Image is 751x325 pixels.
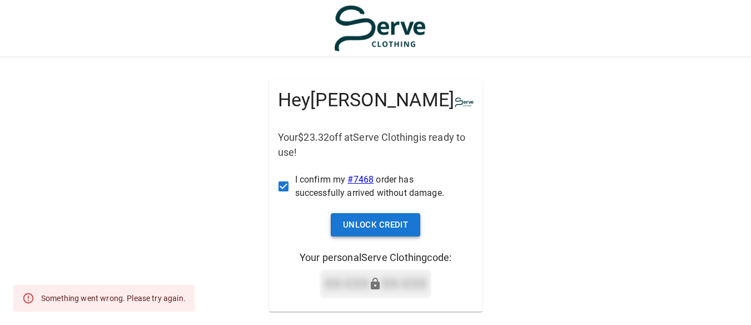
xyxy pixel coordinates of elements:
div: Serve Clothing [455,88,474,116]
p: XX-XXX - XX-XXX [324,274,427,294]
p: Your $23.32 off at Serve Clothing is ready to use! [278,130,474,160]
h4: Hey [PERSON_NAME] [278,88,455,112]
img: serve-clothing.myshopify.com-3331c13f-55ad-48ba-bef5-e23db2fa8125 [334,4,426,52]
button: Unlock Credit [331,213,421,237]
p: Your personal Serve Clothing code: [300,250,451,265]
p: I confirm my order has successfully arrived without damage. [295,173,465,200]
a: #7468 [347,174,374,185]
